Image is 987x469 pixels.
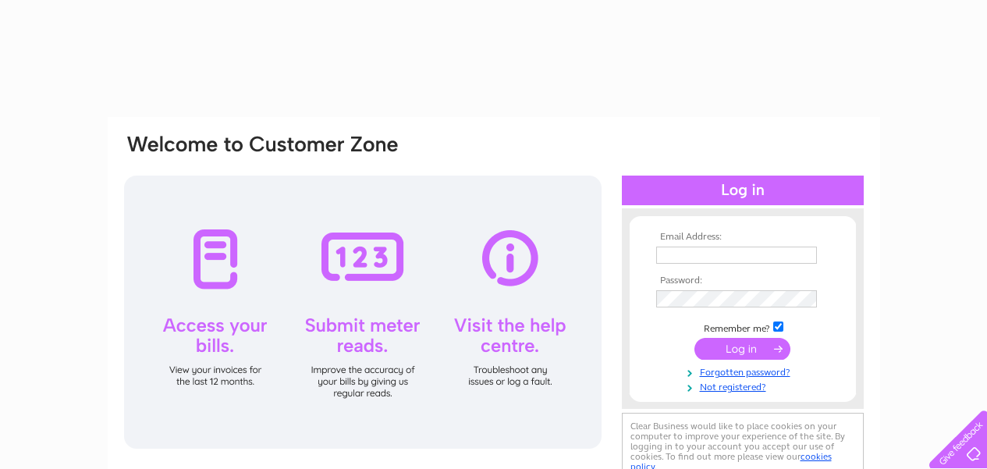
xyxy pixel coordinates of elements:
[652,275,833,286] th: Password:
[652,319,833,335] td: Remember me?
[652,232,833,243] th: Email Address:
[656,378,833,393] a: Not registered?
[656,364,833,378] a: Forgotten password?
[694,338,790,360] input: Submit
